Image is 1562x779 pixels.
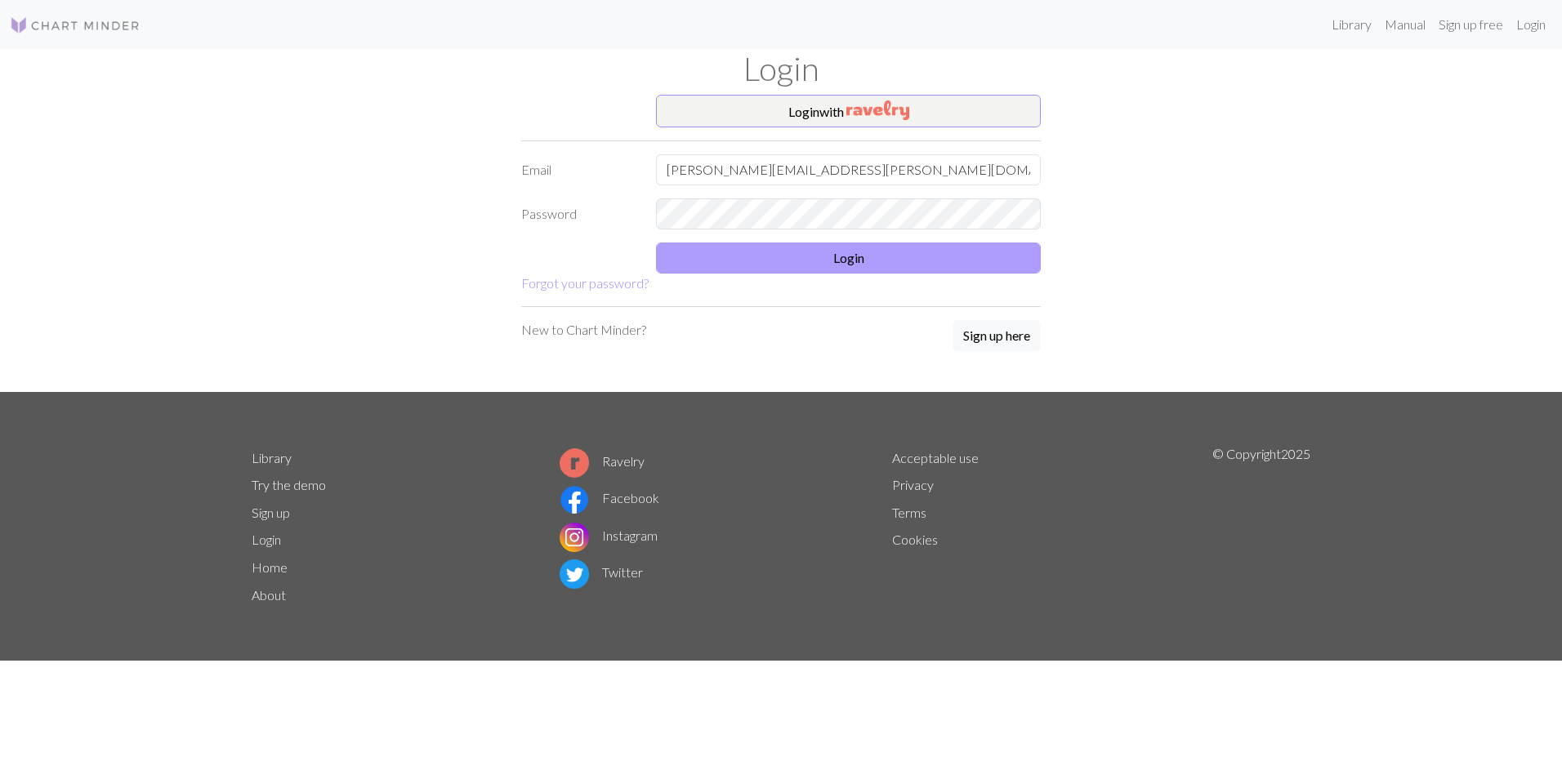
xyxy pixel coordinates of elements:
a: Home [252,559,288,575]
a: Manual [1378,8,1432,41]
a: Facebook [560,490,659,505]
a: Library [252,450,292,465]
p: New to Chart Minder? [521,320,646,340]
a: Sign up [252,505,290,520]
a: Try the demo [252,477,326,492]
button: Login [656,243,1041,274]
a: About [252,587,286,603]
img: Ravelry logo [560,448,589,478]
button: Loginwith [656,95,1041,127]
label: Email [511,154,646,185]
a: Login [1510,8,1552,41]
a: Ravelry [560,453,645,469]
img: Logo [10,16,141,35]
p: © Copyright 2025 [1212,444,1310,609]
button: Sign up here [953,320,1041,351]
a: Forgot your password? [521,275,649,291]
a: Acceptable use [892,450,979,465]
img: Twitter logo [560,559,589,589]
img: Instagram logo [560,523,589,552]
a: Cookies [892,532,938,547]
a: Sign up free [1432,8,1510,41]
a: Twitter [560,564,643,580]
label: Password [511,198,646,229]
a: Library [1325,8,1378,41]
h1: Login [242,49,1320,88]
a: Privacy [892,477,934,492]
a: Terms [892,505,926,520]
a: Login [252,532,281,547]
a: Instagram [560,527,658,543]
a: Sign up here [953,320,1041,353]
img: Ravelry [846,100,909,120]
img: Facebook logo [560,485,589,514]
